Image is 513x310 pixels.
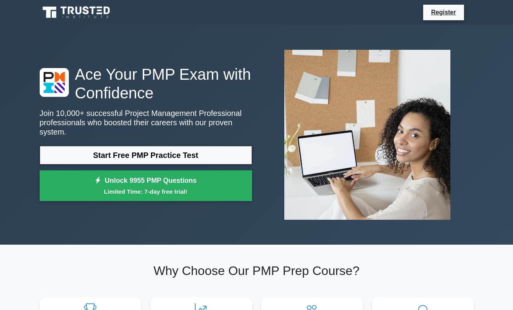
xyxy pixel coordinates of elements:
small: Limited Time: 7-day free trial! [49,187,242,196]
a: Unlock 9955 PMP QuestionsLimited Time: 7-day free trial! [40,170,252,201]
h1: Ace Your PMP Exam with Confidence [40,65,252,102]
a: Start Free PMP Practice Test [40,146,252,165]
p: Join 10,000+ successful Project Management Professional professionals who boosted their careers w... [40,109,252,137]
h2: Why Choose Our PMP Prep Course? [40,263,474,278]
a: Register [426,7,460,17]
